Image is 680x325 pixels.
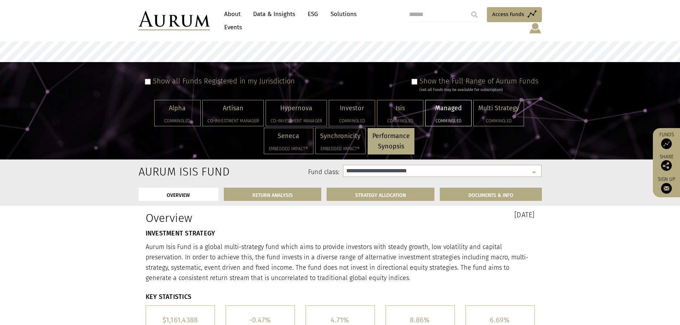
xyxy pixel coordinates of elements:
[224,188,321,201] a: RETURN ANALYSIS
[391,316,449,324] h5: 8.86%
[661,138,672,149] img: Access Funds
[221,21,242,34] a: Events
[334,119,370,123] h5: Commingled
[271,119,322,123] h5: Co-investment Manager
[159,119,196,123] h5: Commingled
[271,103,322,113] p: Hypernova
[327,7,360,21] a: Solutions
[346,211,535,218] h3: [DATE]
[146,242,535,283] p: Aurum Isis Fund is a global multi-strategy fund which aims to provide investors with steady growt...
[661,183,672,194] img: Sign up to our newsletter
[207,168,340,177] label: Fund class:
[153,77,295,85] label: Show all Funds Registered in my Jurisdiction
[419,77,538,85] label: Show the Full Range of Aurum Funds
[467,7,482,22] input: Submit
[656,154,676,171] div: Share
[430,103,467,113] p: Managed
[529,22,542,34] img: account-icon.svg
[492,10,524,19] span: Access Funds
[382,103,418,113] p: Isis
[146,211,335,225] h1: Overview
[269,131,308,141] p: Seneca
[159,103,196,113] p: Alpha
[440,188,542,201] a: DOCUMENTS & INFO
[221,7,244,21] a: About
[269,147,308,151] h5: Embedded Impact®
[138,11,210,30] img: Aurum
[656,132,676,149] a: Funds
[320,131,361,141] p: Synchronicity
[231,316,289,324] h5: -0.47%
[478,103,519,113] p: Multi Strategy
[334,103,370,113] p: Investor
[207,103,259,113] p: Artisan
[327,188,434,201] a: STRATEGY ALLOCATION
[419,87,538,93] div: (not all Funds may be available for subscription)
[661,160,672,171] img: Share this post
[138,165,197,178] h2: Aurum Isis Fund
[207,119,259,123] h5: Co-investment Manager
[146,293,192,301] strong: KEY STATISTICS
[656,176,676,194] a: Sign up
[372,131,410,152] p: Performance Synopsis
[146,229,215,237] strong: INVESTMENT STRATEGY
[304,7,322,21] a: ESG
[478,119,519,123] h5: Commingled
[487,7,542,22] a: Access Funds
[471,316,529,324] h5: 6.69%
[320,147,361,151] h5: Embedded Impact®
[311,316,369,324] h5: 4.71%
[151,316,209,324] h5: $1,161.4388
[250,7,299,21] a: Data & Insights
[382,119,418,123] h5: Commingled
[430,119,467,123] h5: Commingled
